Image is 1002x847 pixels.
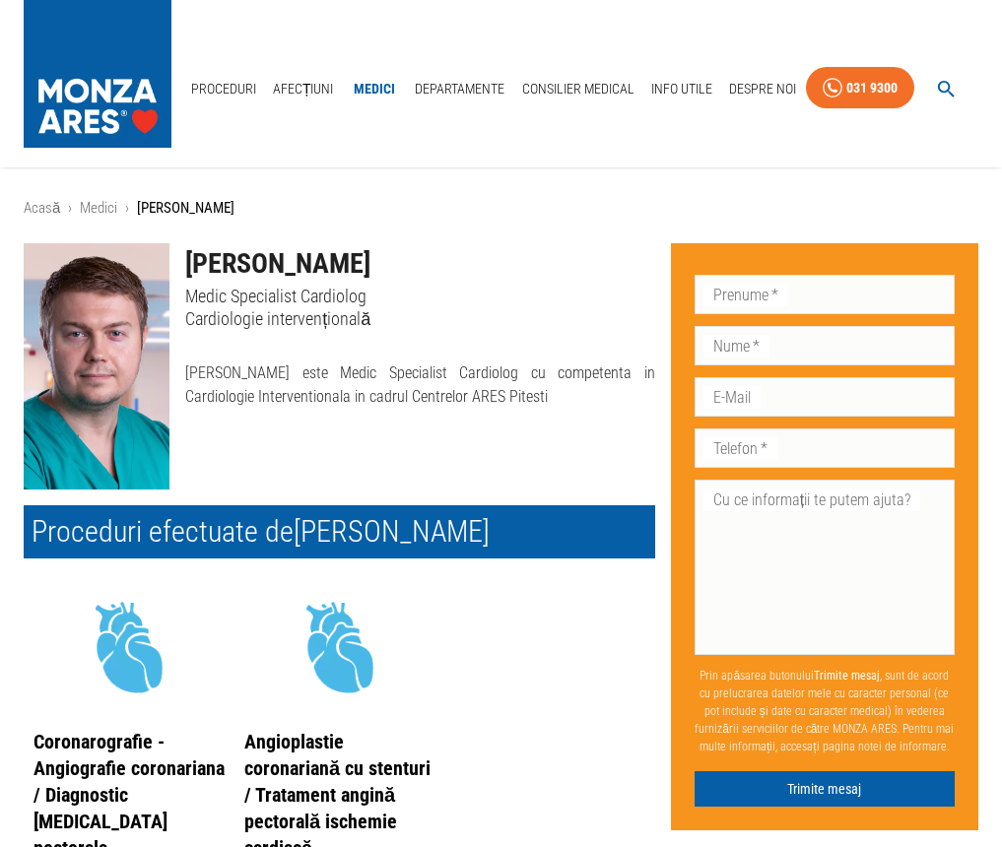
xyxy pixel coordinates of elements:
li: › [68,197,72,220]
a: Consilier Medical [514,69,642,109]
p: Cardiologie intervențională [185,307,654,330]
h1: [PERSON_NAME] [185,243,654,285]
h2: Proceduri efectuate de [PERSON_NAME] [24,505,655,558]
a: Medici [343,69,406,109]
p: Medic Specialist Cardiolog [185,285,654,307]
button: Trimite mesaj [695,771,955,808]
div: 031 9300 [846,76,898,100]
a: Afecțiuni [265,69,342,109]
a: Proceduri [183,69,264,109]
a: Info Utile [643,69,720,109]
a: Despre Noi [721,69,804,109]
p: [PERSON_NAME] [137,197,234,220]
p: [PERSON_NAME] este Medic Specialist Cardiolog cu competenta in Cardiologie Interventionala in cad... [185,361,654,409]
li: › [125,197,129,220]
a: Medici [80,199,117,217]
img: Dr. Catalin Usurelu [24,243,169,489]
nav: breadcrumb [24,197,978,220]
a: Acasă [24,199,60,217]
a: 031 9300 [806,67,914,109]
p: Prin apăsarea butonului , sunt de acord cu prelucrarea datelor mele cu caracter personal (ce pot ... [695,659,955,763]
a: Departamente [407,69,512,109]
b: Trimite mesaj [814,669,880,683]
